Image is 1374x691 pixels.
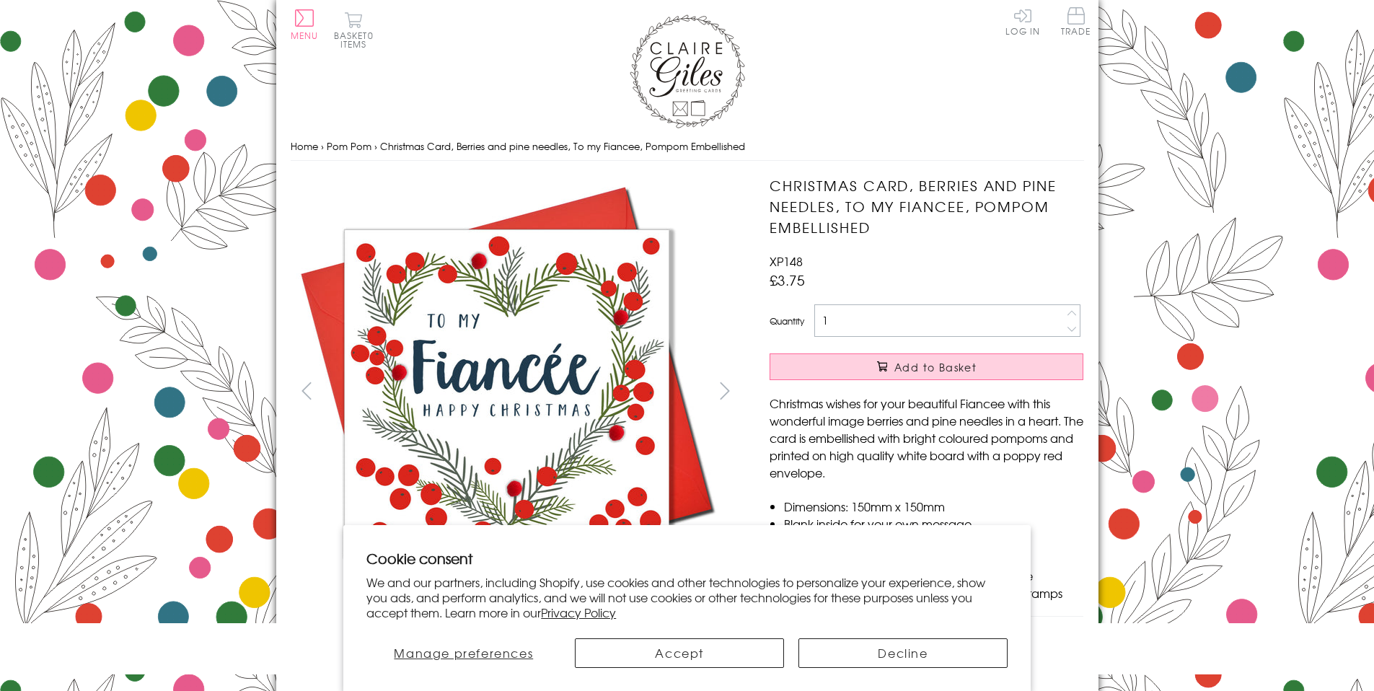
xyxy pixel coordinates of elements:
nav: breadcrumbs [291,132,1084,162]
span: 0 items [340,29,374,50]
a: Home [291,139,318,153]
span: › [321,139,324,153]
h2: Cookie consent [366,548,1008,568]
a: Log In [1005,7,1040,35]
span: £3.75 [770,270,805,290]
a: Pom Pom [327,139,371,153]
span: Christmas Card, Berries and pine needles, To my Fiancee, Pompom Embellished [380,139,745,153]
label: Quantity [770,314,804,327]
span: Manage preferences [394,644,533,661]
p: Christmas wishes for your beautiful Fiancee with this wonderful image berries and pine needles in... [770,395,1083,481]
span: Menu [291,29,319,42]
p: We and our partners, including Shopify, use cookies and other technologies to personalize your ex... [366,575,1008,620]
span: XP148 [770,252,803,270]
h1: Christmas Card, Berries and pine needles, To my Fiancee, Pompom Embellished [770,175,1083,237]
button: Manage preferences [366,638,560,668]
span: › [374,139,377,153]
img: Christmas Card, Berries and pine needles, To my Fiancee, Pompom Embellished [741,175,1173,608]
img: Christmas Card, Berries and pine needles, To my Fiancee, Pompom Embellished [290,175,723,608]
button: prev [291,374,323,407]
button: Basket0 items [334,12,374,48]
button: next [708,374,741,407]
li: Dimensions: 150mm x 150mm [784,498,1083,515]
button: Decline [798,638,1008,668]
button: Add to Basket [770,353,1083,380]
button: Menu [291,9,319,40]
span: Add to Basket [894,360,977,374]
img: Claire Giles Greetings Cards [630,14,745,128]
a: Privacy Policy [541,604,616,621]
button: Accept [575,638,784,668]
li: Blank inside for your own message [784,515,1083,532]
span: Trade [1061,7,1091,35]
a: Trade [1061,7,1091,38]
